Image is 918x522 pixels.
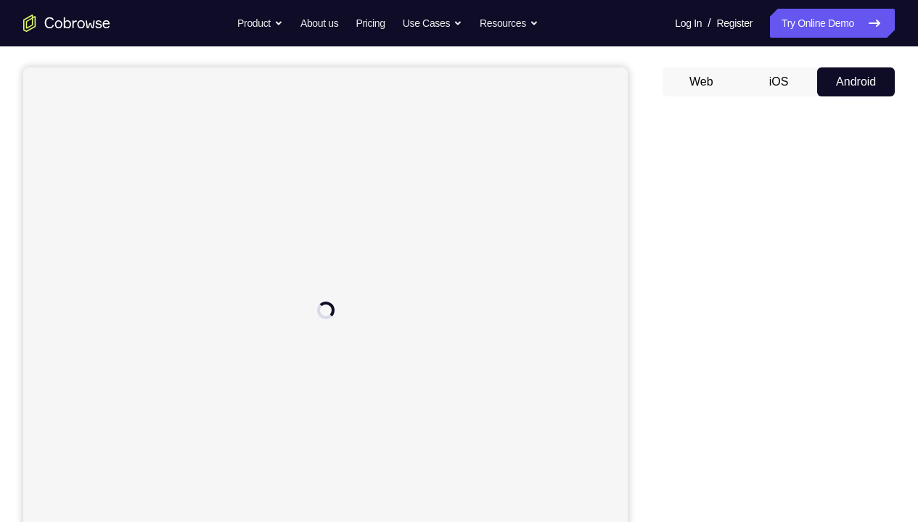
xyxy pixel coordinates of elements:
a: About us [300,9,338,38]
a: Pricing [356,9,385,38]
a: Log In [675,9,702,38]
button: Product [237,9,283,38]
button: Use Cases [403,9,462,38]
button: iOS [740,67,818,96]
button: Resources [480,9,538,38]
a: Register [717,9,753,38]
a: Try Online Demo [770,9,895,38]
span: / [708,14,710,32]
button: Web [663,67,740,96]
button: Android [817,67,895,96]
a: Go to the home page [23,14,110,32]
